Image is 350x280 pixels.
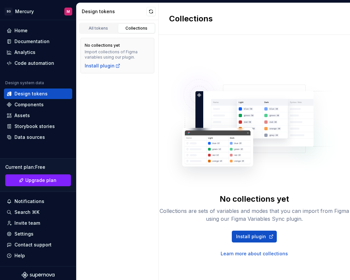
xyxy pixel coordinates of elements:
[1,4,75,18] button: SGMercuryM
[14,38,50,45] div: Documentation
[14,242,52,248] div: Contact support
[4,229,72,239] a: Settings
[14,231,33,237] div: Settings
[220,194,289,204] div: No collections yet
[14,90,48,97] div: Design tokens
[14,27,28,34] div: Home
[4,58,72,68] a: Code automation
[236,233,266,240] span: Install plugin
[4,99,72,110] a: Components
[4,89,72,99] a: Design tokens
[14,112,30,119] div: Assets
[5,164,71,170] div: Current plan : Free
[82,8,146,15] div: Design tokens
[25,177,56,184] span: Upgrade plan
[4,240,72,250] button: Contact support
[14,123,55,130] div: Storybook stories
[120,26,153,31] div: Collections
[14,101,44,108] div: Components
[5,174,71,186] a: Upgrade plan
[4,207,72,217] button: Search ⌘K
[14,134,45,140] div: Data sources
[221,250,288,257] a: Learn more about collections
[67,9,70,14] div: M
[14,49,35,56] div: Analytics
[4,132,72,142] a: Data sources
[169,13,213,24] h2: Collections
[15,8,34,15] div: Mercury
[14,209,39,216] div: Search ⌘K
[14,252,25,259] div: Help
[5,80,44,86] div: Design system data
[85,49,150,60] div: Import collections of Figma variables using our plugin.
[4,25,72,36] a: Home
[232,231,277,242] a: Install plugin
[82,26,115,31] div: All tokens
[159,207,350,223] div: Collections are sets of variables and modes that you can import from Figma using our Figma Variab...
[22,272,55,278] svg: Supernova Logo
[5,8,12,15] div: SG
[4,218,72,228] a: Invite team
[4,121,72,132] a: Storybook stories
[85,43,120,48] div: No collections yet
[4,196,72,207] button: Notifications
[4,36,72,47] a: Documentation
[4,110,72,121] a: Assets
[85,63,120,69] a: Install plugin
[14,198,44,205] div: Notifications
[4,250,72,261] button: Help
[14,220,40,226] div: Invite team
[4,47,72,58] a: Analytics
[14,60,54,66] div: Code automation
